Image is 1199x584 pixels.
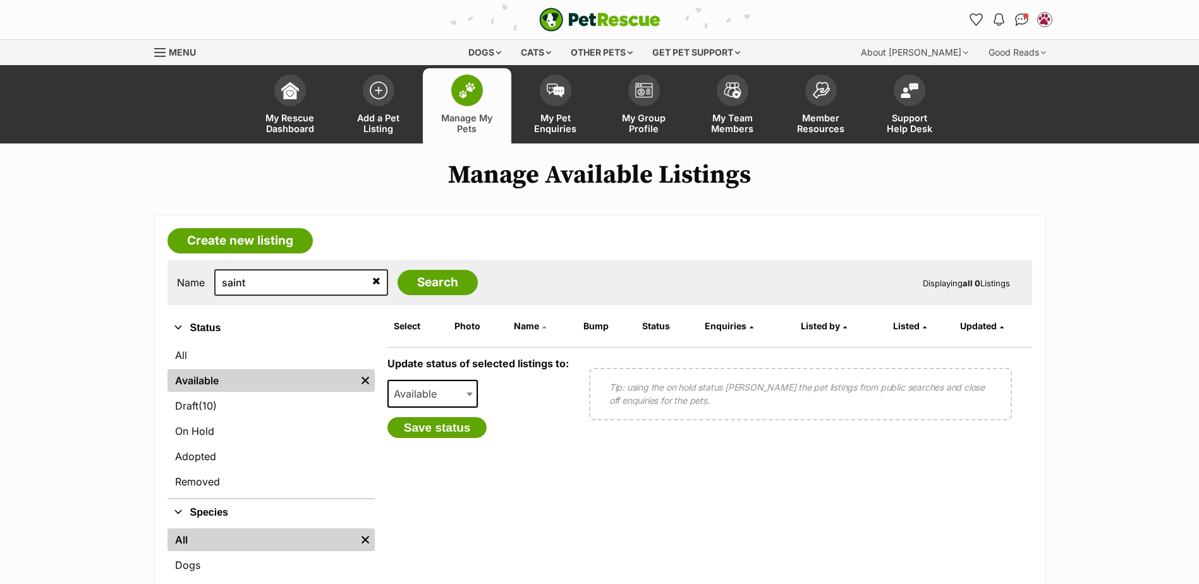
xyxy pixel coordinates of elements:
[994,13,1004,26] img: notifications-46538b983faf8c2785f20acdc204bb7945ddae34d4c08c2a6579f10ce5e182be.svg
[980,40,1055,65] div: Good Reads
[169,47,196,58] span: Menu
[1012,9,1032,30] a: Conversations
[154,40,205,63] a: Menu
[334,68,423,143] a: Add a Pet Listing
[512,40,560,65] div: Cats
[460,40,510,65] div: Dogs
[966,9,1055,30] ul: Account quick links
[705,320,753,331] a: Enquiries
[167,420,375,442] a: On Hold
[356,528,375,551] a: Remove filter
[893,320,920,331] span: Listed
[801,320,840,331] span: Listed by
[387,417,487,439] button: Save status
[167,445,375,468] a: Adopted
[923,278,1010,288] span: Displaying Listings
[423,68,511,143] a: Manage My Pets
[387,380,478,408] span: Available
[705,320,746,331] span: translation missing: en.admin.listings.index.attributes.enquiries
[960,320,1004,331] a: Updated
[167,341,375,498] div: Status
[449,316,508,336] th: Photo
[167,554,375,576] a: Dogs
[177,277,205,288] label: Name
[724,82,741,99] img: team-members-icon-5396bd8760b3fe7c0b43da4ab00e1e3bb1a5d9ba89233759b79545d2d3fc5d0d.svg
[167,504,375,521] button: Species
[562,40,642,65] div: Other pets
[963,278,980,288] strong: all 0
[167,394,375,417] a: Draft
[167,228,313,253] a: Create new listing
[881,113,938,134] span: Support Help Desk
[704,113,761,134] span: My Team Members
[370,82,387,99] img: add-pet-listing-icon-0afa8454b4691262ce3f59096e99ab1cd57d4a30225e0717b998d2c9b9846f56.svg
[1038,13,1051,26] img: Ballarat Animal Shelter profile pic
[167,470,375,493] a: Removed
[527,113,584,134] span: My Pet Enquiries
[350,113,407,134] span: Add a Pet Listing
[458,82,476,99] img: manage-my-pets-icon-02211641906a0b7f246fdf0571729dbe1e7629f14944591b6c1af311fb30b64b.svg
[777,68,865,143] a: Member Resources
[793,113,849,134] span: Member Resources
[539,8,660,32] a: PetRescue
[600,68,688,143] a: My Group Profile
[387,357,569,370] label: Update status of selected listings to:
[989,9,1009,30] button: Notifications
[801,320,847,331] a: Listed by
[609,380,992,407] p: Tip: using the on hold status [PERSON_NAME] the pet listings from public searches and close off e...
[966,9,987,30] a: Favourites
[865,68,954,143] a: Support Help Desk
[356,369,375,392] a: Remove filter
[960,320,997,331] span: Updated
[281,82,299,99] img: dashboard-icon-eb2f2d2d3e046f16d808141f083e7271f6b2e854fb5c12c21221c1fb7104beca.svg
[514,320,539,331] span: Name
[167,369,356,392] a: Available
[198,398,217,413] span: (10)
[389,316,448,336] th: Select
[167,320,375,336] button: Status
[643,40,749,65] div: Get pet support
[852,40,977,65] div: About [PERSON_NAME]
[812,82,830,99] img: member-resources-icon-8e73f808a243e03378d46382f2149f9095a855e16c252ad45f914b54edf8863c.svg
[398,270,478,295] input: Search
[389,385,449,403] span: Available
[637,316,698,336] th: Status
[539,8,660,32] img: logo-e224e6f780fb5917bec1dbf3a21bbac754714ae5b6737aabdf751b685950b380.svg
[616,113,673,134] span: My Group Profile
[246,68,334,143] a: My Rescue Dashboard
[1015,13,1028,26] img: chat-41dd97257d64d25036548639549fe6c8038ab92f7586957e7f3b1b290dea8141.svg
[688,68,777,143] a: My Team Members
[578,316,636,336] th: Bump
[514,320,546,331] a: Name
[901,83,918,98] img: help-desk-icon-fdf02630f3aa405de69fd3d07c3f3aa587a6932b1a1747fa1d2bba05be0121f9.svg
[439,113,496,134] span: Manage My Pets
[167,528,356,551] a: All
[511,68,600,143] a: My Pet Enquiries
[893,320,927,331] a: Listed
[262,113,319,134] span: My Rescue Dashboard
[547,83,564,97] img: pet-enquiries-icon-7e3ad2cf08bfb03b45e93fb7055b45f3efa6380592205ae92323e6603595dc1f.svg
[1035,9,1055,30] button: My account
[635,83,653,98] img: group-profile-icon-3fa3cf56718a62981997c0bc7e787c4b2cf8bcc04b72c1350f741eb67cf2f40e.svg
[167,344,375,367] a: All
